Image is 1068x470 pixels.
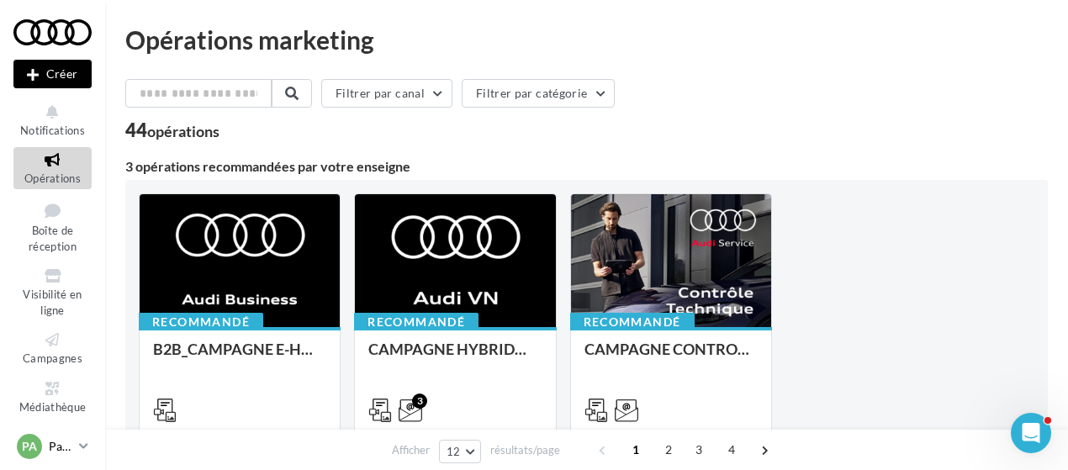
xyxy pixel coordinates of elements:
[718,436,745,463] span: 4
[153,341,326,374] div: B2B_CAMPAGNE E-HYBRID OCTOBRE
[412,393,427,409] div: 3
[125,121,219,140] div: 44
[13,263,92,320] a: Visibilité en ligne
[622,436,649,463] span: 1
[490,442,560,458] span: résultats/page
[462,79,615,108] button: Filtrer par catégorie
[147,124,219,139] div: opérations
[13,430,92,462] a: PA Partenaire Audi
[685,436,712,463] span: 3
[368,341,542,374] div: CAMPAGNE HYBRIDE RECHARGEABLE
[125,160,1048,173] div: 3 opérations recommandées par votre enseigne
[20,124,85,137] span: Notifications
[19,400,87,414] span: Médiathèque
[139,313,263,331] div: Recommandé
[125,27,1048,52] div: Opérations marketing
[13,99,92,140] button: Notifications
[321,79,452,108] button: Filtrer par canal
[13,327,92,368] a: Campagnes
[13,60,92,88] div: Nouvelle campagne
[13,376,92,417] a: Médiathèque
[23,351,82,365] span: Campagnes
[439,440,482,463] button: 12
[570,313,695,331] div: Recommandé
[24,172,81,185] span: Opérations
[354,313,478,331] div: Recommandé
[392,442,430,458] span: Afficher
[13,60,92,88] button: Créer
[447,445,461,458] span: 12
[1011,413,1051,453] iframe: Intercom live chat
[23,288,82,317] span: Visibilité en ligne
[22,438,37,455] span: PA
[655,436,682,463] span: 2
[29,224,77,253] span: Boîte de réception
[13,196,92,257] a: Boîte de réception
[13,147,92,188] a: Opérations
[49,438,72,455] p: Partenaire Audi
[584,341,758,374] div: CAMPAGNE CONTROLE TECHNIQUE 25€ OCTOBRE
